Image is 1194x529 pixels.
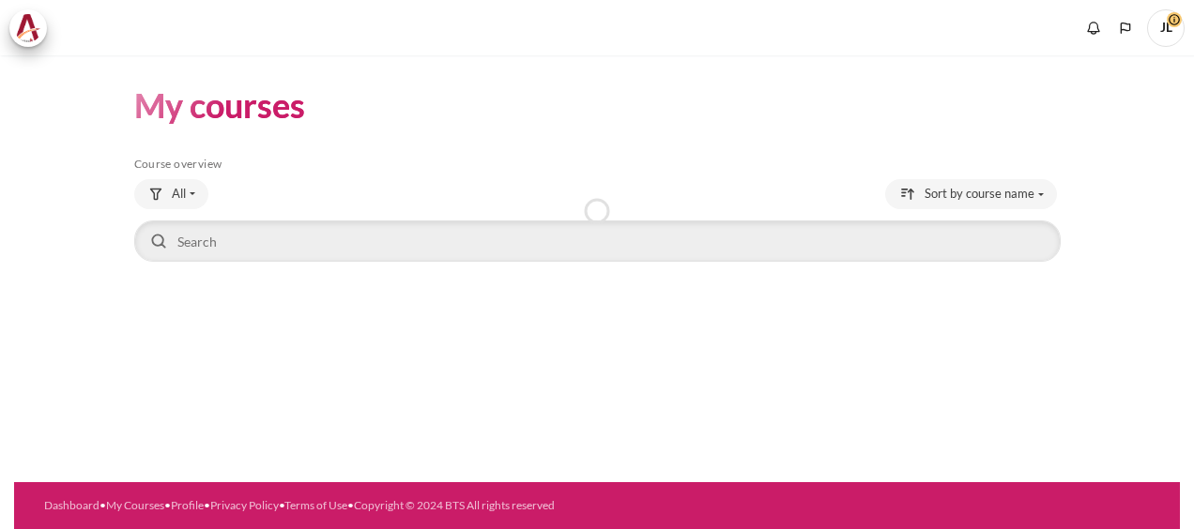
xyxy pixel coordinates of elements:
[1079,14,1108,42] div: Show notification window with no new notifications
[134,179,1061,265] div: Course overview controls
[1111,14,1140,42] button: Languages
[106,498,164,512] a: My Courses
[134,83,305,128] h1: My courses
[9,9,56,47] a: Architeck Architeck
[44,497,651,514] div: • • • • •
[134,179,208,209] button: Grouping drop-down menu
[354,498,555,512] a: Copyright © 2024 BTS All rights reserved
[44,498,99,512] a: Dashboard
[1147,9,1185,47] span: JL
[15,14,41,42] img: Architeck
[134,157,1061,172] h5: Course overview
[172,185,186,204] span: All
[284,498,347,512] a: Terms of Use
[210,498,279,512] a: Privacy Policy
[925,185,1034,204] span: Sort by course name
[14,55,1180,294] section: Content
[1147,9,1185,47] a: User menu
[134,220,1061,262] input: Search
[885,179,1057,209] button: Sorting drop-down menu
[171,498,204,512] a: Profile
